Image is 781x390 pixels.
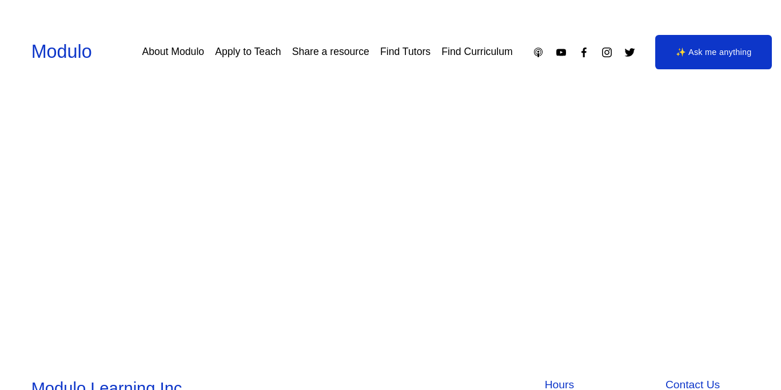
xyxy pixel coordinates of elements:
[601,46,613,58] a: Instagram
[578,46,590,58] a: Facebook
[655,35,772,69] a: ✨ Ask me anything
[441,42,512,62] a: Find Curriculum
[142,42,204,62] a: About Modulo
[215,42,281,62] a: Apply to Teach
[532,46,544,58] a: Apple Podcasts
[292,42,369,62] a: Share a resource
[31,41,92,62] a: Modulo
[624,46,636,58] a: Twitter
[555,46,567,58] a: YouTube
[380,42,431,62] a: Find Tutors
